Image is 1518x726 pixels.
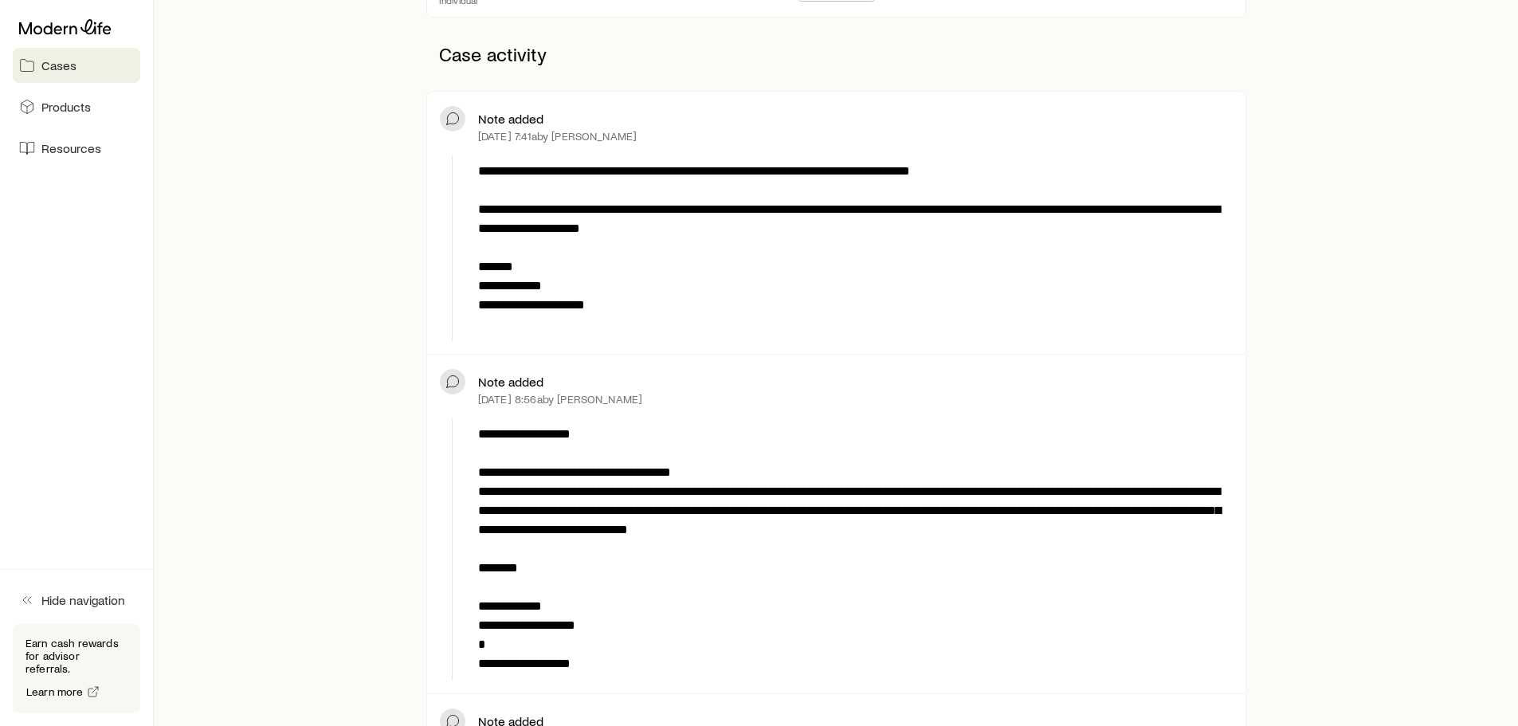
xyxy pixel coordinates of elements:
span: Hide navigation [41,592,125,608]
a: Resources [13,131,140,166]
div: Earn cash rewards for advisor referrals.Learn more [13,624,140,713]
span: Resources [41,140,101,156]
a: Products [13,89,140,124]
p: Note added [478,111,543,127]
span: Cases [41,57,76,73]
p: Note added [478,374,543,390]
span: Learn more [26,686,84,697]
span: Products [41,99,91,115]
p: [DATE] 7:41a by [PERSON_NAME] [478,130,637,143]
p: Case activity [426,30,1246,78]
a: Cases [13,48,140,83]
button: Hide navigation [13,583,140,618]
p: Earn cash rewards for advisor referrals. [25,637,127,675]
p: [DATE] 8:56a by [PERSON_NAME] [478,393,642,406]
